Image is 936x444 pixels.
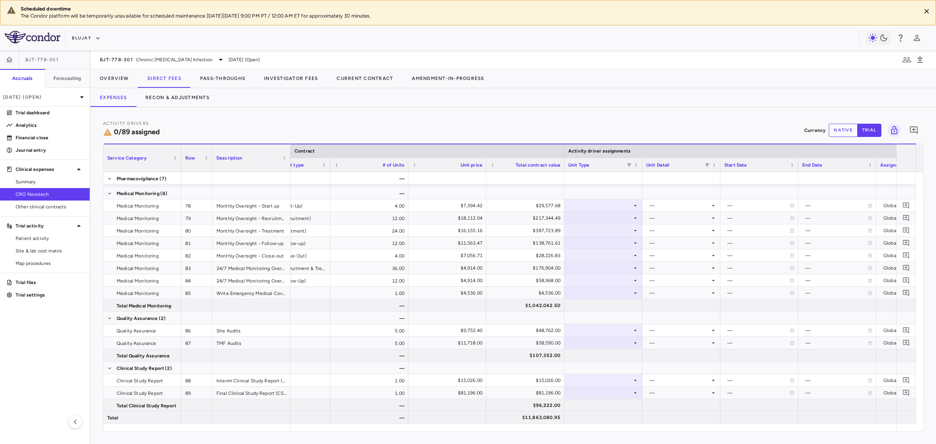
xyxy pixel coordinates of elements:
[885,124,901,137] span: Lock grid
[415,324,482,337] div: $9,752.40
[902,377,910,384] svg: Add comment
[415,387,482,399] div: $81,196.00
[181,199,213,211] div: 78
[181,274,213,286] div: 84
[649,199,710,212] div: —
[883,324,925,337] div: Global
[117,225,159,237] span: Medical Monitoring
[90,88,136,107] button: Expenses
[805,374,868,387] div: —
[727,224,790,237] div: —
[727,212,790,224] div: —
[117,212,159,225] span: Medical Monitoring
[883,374,925,387] div: Global
[805,224,868,237] div: —
[493,287,560,299] div: $4,536.00
[883,274,925,287] div: Global
[805,212,868,224] div: —
[117,275,159,287] span: Medical Monitoring
[117,187,160,200] span: Medical Monitoring
[181,337,213,349] div: 87
[901,325,911,336] button: Add comment
[649,224,710,237] div: —
[16,134,83,141] p: Financial close
[568,162,589,168] span: Unit Type
[493,374,560,387] div: $15,026.00
[213,274,291,286] div: 24/7 Medical Monitoring Oversight for EU
[902,202,910,209] svg: Add comment
[493,299,560,312] div: $1,042,042.50
[902,289,910,297] svg: Add comment
[727,249,790,262] div: —
[213,212,291,224] div: Monthly Oversight - Recruitment
[493,387,560,399] div: $81,196.00
[16,247,83,254] span: Site & lab cost matrix
[16,260,83,267] span: Map procedures
[330,199,408,211] div: 4.00
[493,249,560,262] div: $28,226.83
[229,56,260,63] span: [DATE] (Open)
[649,237,710,249] div: —
[16,109,83,116] p: Trial dashboard
[805,262,868,274] div: —
[415,199,482,212] div: $7,394.42
[181,224,213,236] div: 80
[138,69,191,88] button: Direct Fees
[181,249,213,261] div: 82
[252,374,330,386] div: Per Interim CSR
[493,349,560,362] div: $107,352.00
[516,162,560,168] span: Total contract value
[493,262,560,274] div: $176,904.00
[165,362,172,375] span: (2)
[330,374,408,386] div: 1.00
[16,166,74,173] p: Clinical expenses
[117,362,164,375] span: Clinical Study Report
[902,214,910,222] svg: Add comment
[100,57,133,63] span: BJT-778-301
[181,237,213,249] div: 81
[330,299,408,311] div: —
[181,287,213,299] div: 85
[901,263,911,273] button: Add comment
[181,387,213,399] div: 89
[136,88,219,107] button: Recon & Adjustments
[330,287,408,299] div: 1.00
[16,122,83,129] p: Analytics
[727,262,790,274] div: —
[330,337,408,349] div: 5.00
[649,374,710,387] div: —
[901,213,911,223] button: Add comment
[805,274,868,287] div: —
[16,178,83,185] span: Summary
[252,387,330,399] div: Per CSR
[649,387,710,399] div: —
[493,337,560,349] div: $58,590.00
[901,238,911,248] button: Add comment
[805,199,868,212] div: —
[493,399,560,412] div: $96,222.00
[330,349,408,361] div: —
[213,287,291,299] div: Write Emergency Medical Cover Plan (EMCP)
[252,337,330,349] div: Per TMF Audit
[493,274,560,287] div: $58,968.00
[568,148,631,154] span: Activity driver assignments
[883,224,925,237] div: Global
[213,387,291,399] div: Final Clinical Study Report (CSR) writing, QC and finalisation
[649,287,710,299] div: —
[402,69,493,88] button: Amendment-In-Progress
[804,127,826,134] p: Currency
[255,69,327,88] button: Investigator Fees
[103,121,149,126] span: Activity Drivers
[330,224,408,236] div: 24.00
[16,203,83,210] span: Other clinical contracts
[117,350,170,362] span: Total Quality Assurance
[415,249,482,262] div: $7,056.71
[902,339,910,346] svg: Add comment
[252,249,330,261] div: Per Month (Close-Out)
[802,162,822,168] span: End Date
[901,387,911,398] button: Add comment
[117,287,159,300] span: Medical Monitoring
[107,412,118,424] span: Total
[330,249,408,261] div: 4.00
[727,374,790,387] div: —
